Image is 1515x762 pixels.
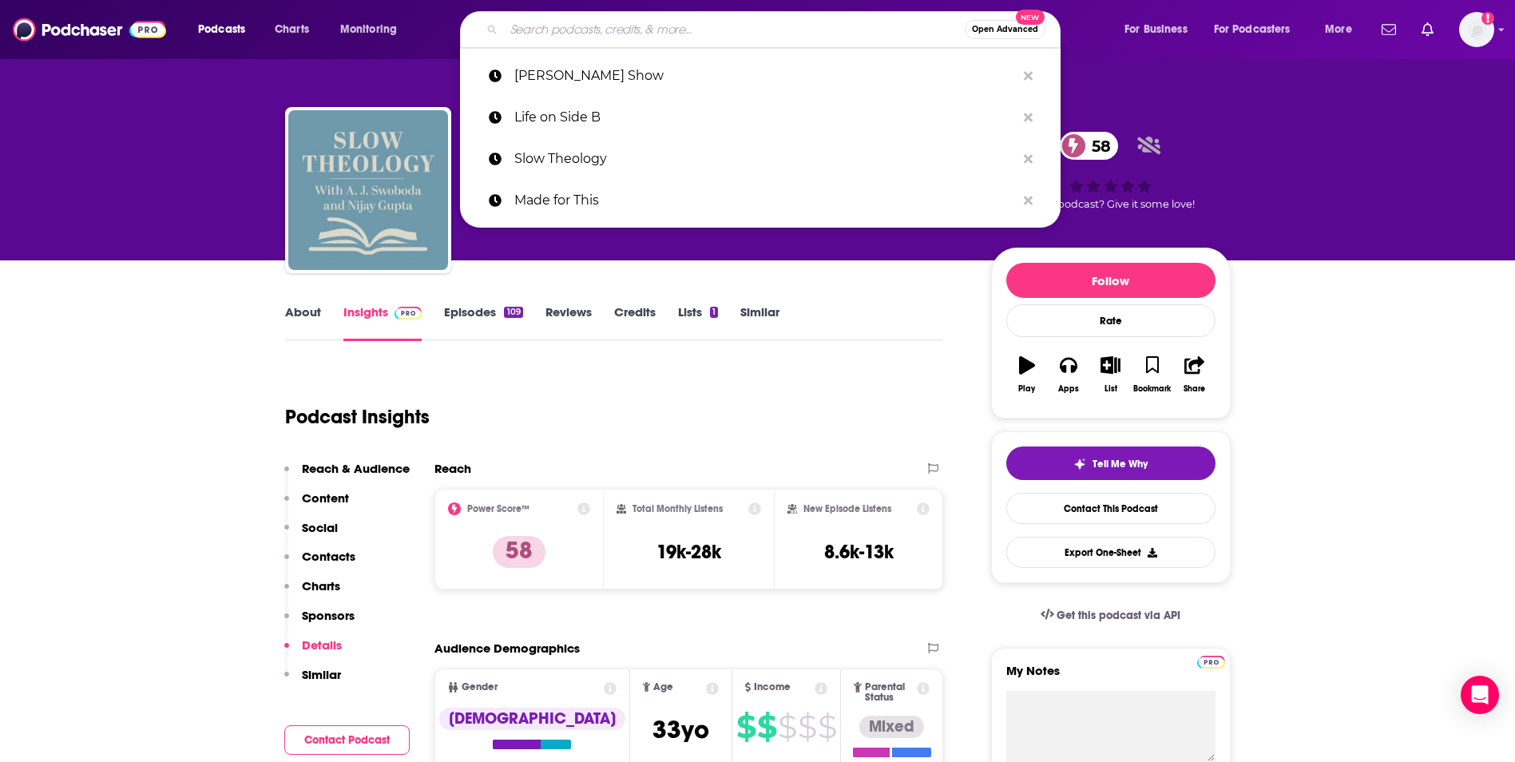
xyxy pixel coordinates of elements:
[462,682,498,693] span: Gender
[798,714,816,740] span: $
[434,461,471,476] h2: Reach
[460,180,1061,221] a: Made for This
[991,121,1231,220] div: 58Good podcast? Give it some love!
[460,138,1061,180] a: Slow Theology
[343,304,422,341] a: InsightsPodchaser Pro
[1060,132,1119,160] a: 58
[395,307,422,319] img: Podchaser Pro
[1006,663,1216,691] label: My Notes
[1184,384,1205,394] div: Share
[1204,17,1314,42] button: open menu
[1076,132,1119,160] span: 58
[652,714,709,745] span: 33 yo
[13,14,166,45] img: Podchaser - Follow, Share and Rate Podcasts
[288,110,448,270] img: Slow Theology: Simple Faith for Chaotic Times
[1027,198,1195,210] span: Good podcast? Give it some love!
[284,578,340,608] button: Charts
[434,641,580,656] h2: Audience Demographics
[1006,537,1216,568] button: Export One-Sheet
[1375,16,1402,43] a: Show notifications dropdown
[1113,17,1208,42] button: open menu
[803,503,891,514] h2: New Episode Listens
[1481,12,1494,25] svg: Add a profile image
[302,637,342,653] p: Details
[504,17,965,42] input: Search podcasts, credits, & more...
[736,714,756,740] span: $
[1415,16,1440,43] a: Show notifications dropdown
[514,138,1016,180] p: Slow Theology
[444,304,522,341] a: Episodes109
[653,682,673,693] span: Age
[187,17,266,42] button: open menu
[302,578,340,593] p: Charts
[302,520,338,535] p: Social
[284,461,410,490] button: Reach & Audience
[284,608,355,637] button: Sponsors
[467,503,529,514] h2: Power Score™
[275,18,309,41] span: Charts
[1124,18,1188,41] span: For Business
[504,307,522,318] div: 109
[1006,263,1216,298] button: Follow
[1018,384,1035,394] div: Play
[302,608,355,623] p: Sponsors
[284,667,341,697] button: Similar
[614,304,656,341] a: Credits
[740,304,779,341] a: Similar
[460,55,1061,97] a: [PERSON_NAME] Show
[302,549,355,564] p: Contacts
[818,714,836,740] span: $
[302,667,341,682] p: Similar
[1048,346,1089,403] button: Apps
[1089,346,1131,403] button: List
[1459,12,1494,47] img: User Profile
[859,716,924,738] div: Mixed
[633,503,723,514] h2: Total Monthly Listens
[285,304,321,341] a: About
[545,304,592,341] a: Reviews
[1006,446,1216,480] button: tell me why sparkleTell Me Why
[340,18,397,41] span: Monitoring
[1325,18,1352,41] span: More
[475,11,1076,48] div: Search podcasts, credits, & more...
[439,708,625,730] div: [DEMOGRAPHIC_DATA]
[1058,384,1079,394] div: Apps
[284,520,338,550] button: Social
[754,682,791,693] span: Income
[514,55,1016,97] p: Katy McGrady Show
[1461,676,1499,714] div: Open Intercom Messenger
[965,20,1045,39] button: Open AdvancedNew
[865,682,914,703] span: Parental Status
[1197,656,1225,669] img: Podchaser Pro
[1459,12,1494,47] span: Logged in as Lydia_Gustafson
[284,637,342,667] button: Details
[198,18,245,41] span: Podcasts
[710,307,718,318] div: 1
[284,549,355,578] button: Contacts
[493,536,545,568] p: 58
[1028,596,1194,635] a: Get this podcast via API
[1133,384,1171,394] div: Bookmark
[824,540,894,564] h3: 8.6k-13k
[1197,653,1225,669] a: Pro website
[514,180,1016,221] p: Made for This
[1006,304,1216,337] div: Rate
[302,490,349,506] p: Content
[1016,10,1045,25] span: New
[264,17,319,42] a: Charts
[1006,493,1216,524] a: Contact This Podcast
[1173,346,1215,403] button: Share
[1073,458,1086,470] img: tell me why sparkle
[460,97,1061,138] a: Life on Side B
[284,725,410,755] button: Contact Podcast
[1093,458,1148,470] span: Tell Me Why
[972,26,1038,34] span: Open Advanced
[678,304,718,341] a: Lists1
[656,540,721,564] h3: 19k-28k
[1459,12,1494,47] button: Show profile menu
[1057,609,1180,622] span: Get this podcast via API
[284,490,349,520] button: Content
[514,97,1016,138] p: Life on Side B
